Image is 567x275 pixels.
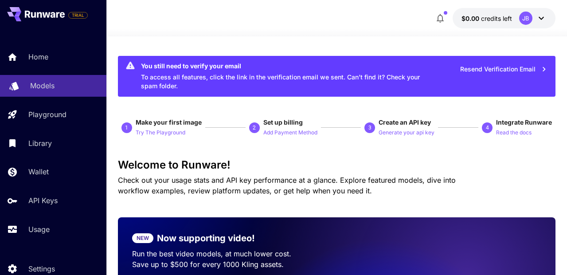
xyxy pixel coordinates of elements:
[137,234,149,242] p: NEW
[496,118,552,126] span: Integrate Runware
[496,129,532,137] p: Read the docs
[455,60,552,79] button: Resend Verification Email
[486,124,489,132] p: 4
[379,118,431,126] span: Create an API key
[28,166,49,177] p: Wallet
[453,8,555,28] button: $0.00JB
[519,12,532,25] div: JB
[481,15,512,22] span: credits left
[253,124,256,132] p: 2
[263,127,317,137] button: Add Payment Method
[136,127,185,137] button: Try The Playground
[132,259,323,270] p: Save up to $500 for every 1000 Kling assets.
[28,224,50,235] p: Usage
[141,59,434,94] div: To access all features, click the link in the verification email we sent. Can’t find it? Check yo...
[125,124,128,132] p: 1
[69,12,87,19] span: TRIAL
[28,138,52,149] p: Library
[461,15,481,22] span: $0.00
[118,159,555,171] h3: Welcome to Runware!
[118,176,456,195] span: Check out your usage stats and API key performance at a glance. Explore featured models, dive int...
[28,263,55,274] p: Settings
[28,51,48,62] p: Home
[136,118,202,126] span: Make your first image
[68,10,88,20] span: Add your payment card to enable full platform functionality.
[141,61,434,71] div: You still need to verify your email
[496,127,532,137] button: Read the docs
[132,248,323,259] p: Run the best video models, at much lower cost.
[28,195,58,206] p: API Keys
[379,127,434,137] button: Generate your api key
[263,129,317,137] p: Add Payment Method
[28,109,66,120] p: Playground
[263,118,303,126] span: Set up billing
[30,80,55,91] p: Models
[136,129,185,137] p: Try The Playground
[461,14,512,23] div: $0.00
[379,129,434,137] p: Generate your api key
[157,232,255,245] p: Now supporting video!
[368,124,371,132] p: 3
